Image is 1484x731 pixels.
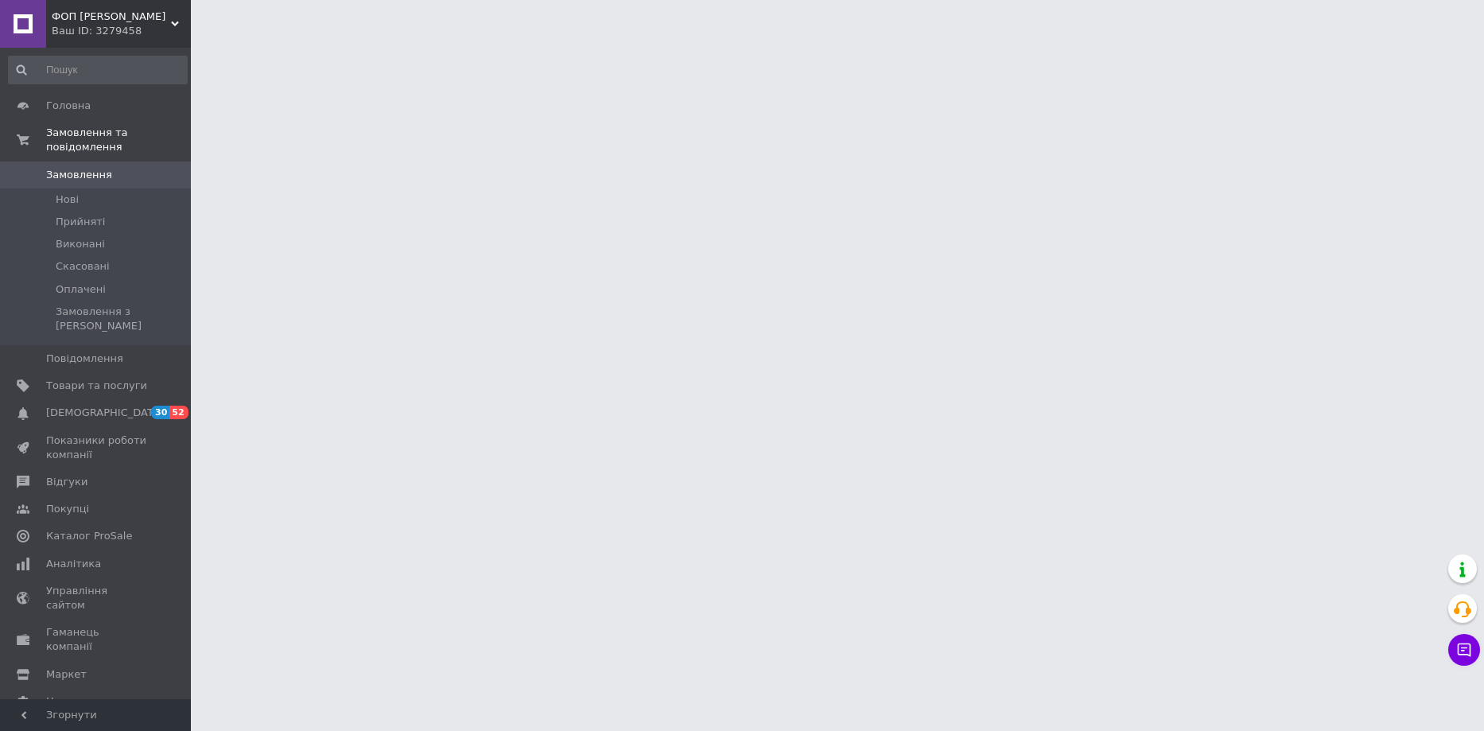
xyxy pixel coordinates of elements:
[46,529,132,543] span: Каталог ProSale
[46,406,164,420] span: [DEMOGRAPHIC_DATA]
[46,667,87,682] span: Маркет
[46,99,91,113] span: Головна
[8,56,188,84] input: Пошук
[56,237,105,251] span: Виконані
[46,168,112,182] span: Замовлення
[46,502,89,516] span: Покупці
[46,584,147,612] span: Управління сайтом
[46,557,101,571] span: Аналітика
[56,282,106,297] span: Оплачені
[46,352,123,366] span: Повідомлення
[1448,634,1480,666] button: Чат з покупцем
[56,192,79,207] span: Нові
[151,406,169,419] span: 30
[52,10,171,24] span: ФОП Первак Д.Г.
[56,305,186,333] span: Замовлення з [PERSON_NAME]
[46,475,87,489] span: Відгуки
[46,434,147,462] span: Показники роботи компанії
[46,379,147,393] span: Товари та послуги
[56,259,110,274] span: Скасовані
[56,215,105,229] span: Прийняті
[46,126,191,154] span: Замовлення та повідомлення
[46,625,147,654] span: Гаманець компанії
[52,24,191,38] div: Ваш ID: 3279458
[169,406,188,419] span: 52
[46,694,127,709] span: Налаштування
